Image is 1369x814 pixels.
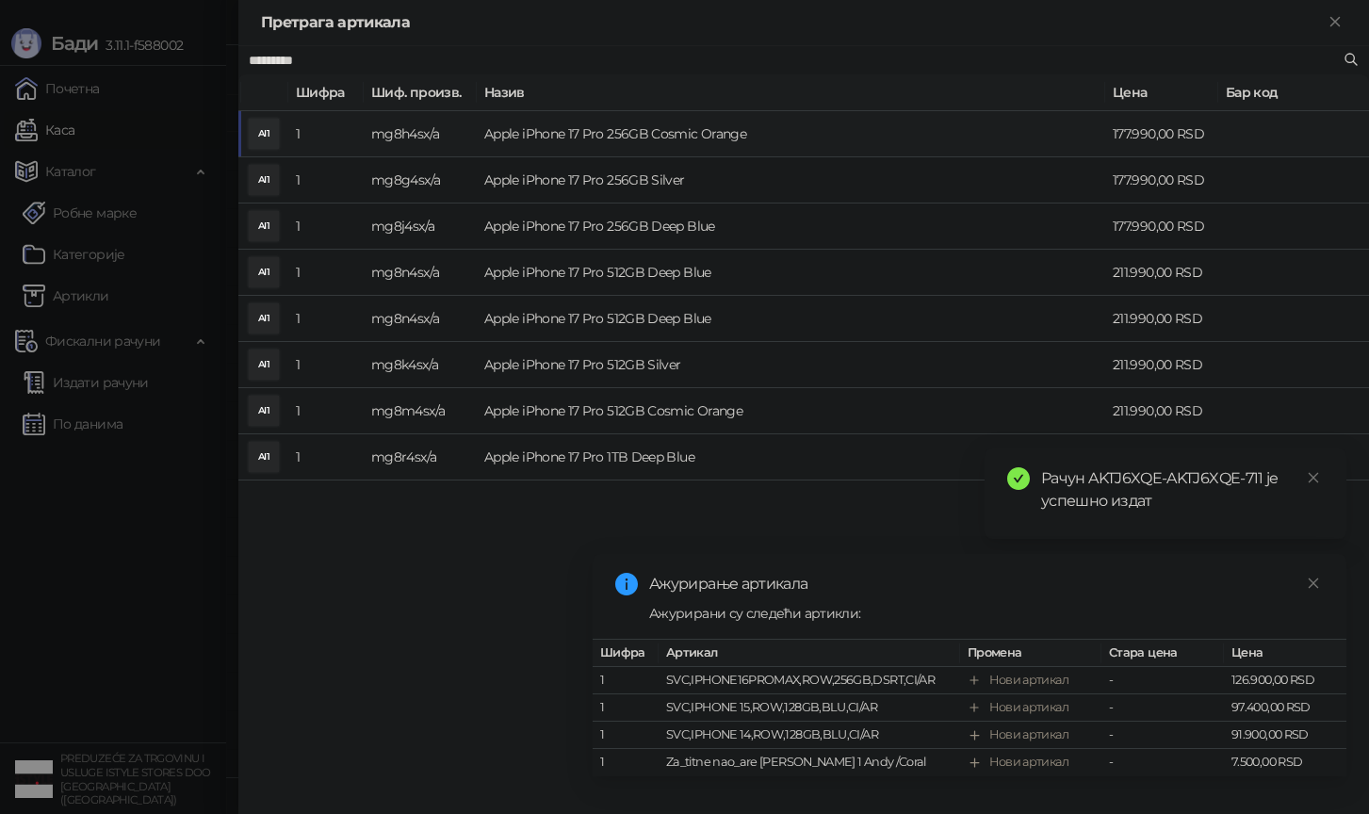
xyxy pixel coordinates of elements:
div: AI1 [249,211,279,241]
td: Za_titne nao_are [PERSON_NAME] 1 Andy /Coral [659,750,960,777]
td: - [1101,723,1224,750]
td: Apple iPhone 17 Pro 1TB Deep Blue [477,434,1105,480]
td: 211.990,00 RSD [1105,342,1218,388]
td: - [1101,695,1224,723]
th: Бар код [1218,74,1369,111]
span: info-circle [615,573,638,595]
div: AI1 [249,303,279,334]
td: 211.990,00 RSD [1105,250,1218,296]
span: close [1307,577,1320,590]
td: 1 [593,750,659,777]
div: AI1 [249,257,279,287]
td: Apple iPhone 17 Pro 512GB Deep Blue [477,296,1105,342]
td: 211.990,00 RSD [1105,296,1218,342]
td: Apple iPhone 17 Pro 256GB Deep Blue [477,203,1105,250]
td: 97.400,00 RSD [1224,695,1346,723]
td: 246.990,00 RSD [1105,434,1218,480]
th: Артикал [659,640,960,667]
td: - [1101,668,1224,695]
td: 1 [288,434,364,480]
a: Close [1303,467,1324,488]
th: Назив [477,74,1105,111]
div: Нови артикал [989,726,1068,745]
td: - [1101,750,1224,777]
td: SVC,IPHONE 15,ROW,128GB,BLU,CI/AR [659,695,960,723]
td: 1 [288,157,364,203]
td: mg8g4sx/a [364,157,477,203]
td: 1 [593,695,659,723]
td: Apple iPhone 17 Pro 512GB Deep Blue [477,250,1105,296]
th: Промена [960,640,1101,667]
div: Нови артикал [989,699,1068,718]
div: AI1 [249,396,279,426]
td: 91.900,00 RSD [1224,723,1346,750]
td: SVC,IPHONE16PROMAX,ROW,256GB,DSRT,CI/AR [659,668,960,695]
span: check-circle [1007,467,1030,490]
span: close [1307,471,1320,484]
div: AI1 [249,165,279,195]
td: mg8j4sx/a [364,203,477,250]
div: Ажурирање артикала [649,573,1324,595]
td: mg8r4sx/a [364,434,477,480]
td: 177.990,00 RSD [1105,157,1218,203]
div: AI1 [249,442,279,472]
td: 177.990,00 RSD [1105,203,1218,250]
th: Стара цена [1101,640,1224,667]
td: 1 [288,250,364,296]
td: 177.990,00 RSD [1105,111,1218,157]
td: Apple iPhone 17 Pro 512GB Cosmic Orange [477,388,1105,434]
th: Цена [1105,74,1218,111]
th: Шиф. произв. [364,74,477,111]
a: Close [1303,573,1324,594]
td: 1 [288,388,364,434]
div: Рачун AKTJ6XQE-AKTJ6XQE-711 је успешно издат [1041,467,1324,513]
td: mg8n4sx/a [364,296,477,342]
td: 1 [593,723,659,750]
td: Apple iPhone 17 Pro 256GB Cosmic Orange [477,111,1105,157]
td: 1 [288,111,364,157]
div: Претрага артикала [261,11,1324,34]
th: Шифра [593,640,659,667]
td: mg8k4sx/a [364,342,477,388]
th: Шифра [288,74,364,111]
td: 1 [288,203,364,250]
button: Close [1324,11,1346,34]
td: 7.500,00 RSD [1224,750,1346,777]
td: Apple iPhone 17 Pro 256GB Silver [477,157,1105,203]
td: 211.990,00 RSD [1105,388,1218,434]
td: SVC,IPHONE 14,ROW,128GB,BLU,CI/AR [659,723,960,750]
div: AI1 [249,119,279,149]
td: mg8m4sx/a [364,388,477,434]
td: 1 [593,668,659,695]
td: 126.900,00 RSD [1224,668,1346,695]
td: 1 [288,342,364,388]
div: AI1 [249,350,279,380]
div: Ажурирани су следећи артикли: [649,603,1324,624]
th: Цена [1224,640,1346,667]
td: 1 [288,296,364,342]
td: mg8h4sx/a [364,111,477,157]
div: Нови артикал [989,754,1068,773]
div: Нови артикал [989,672,1068,691]
td: Apple iPhone 17 Pro 512GB Silver [477,342,1105,388]
td: mg8n4sx/a [364,250,477,296]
